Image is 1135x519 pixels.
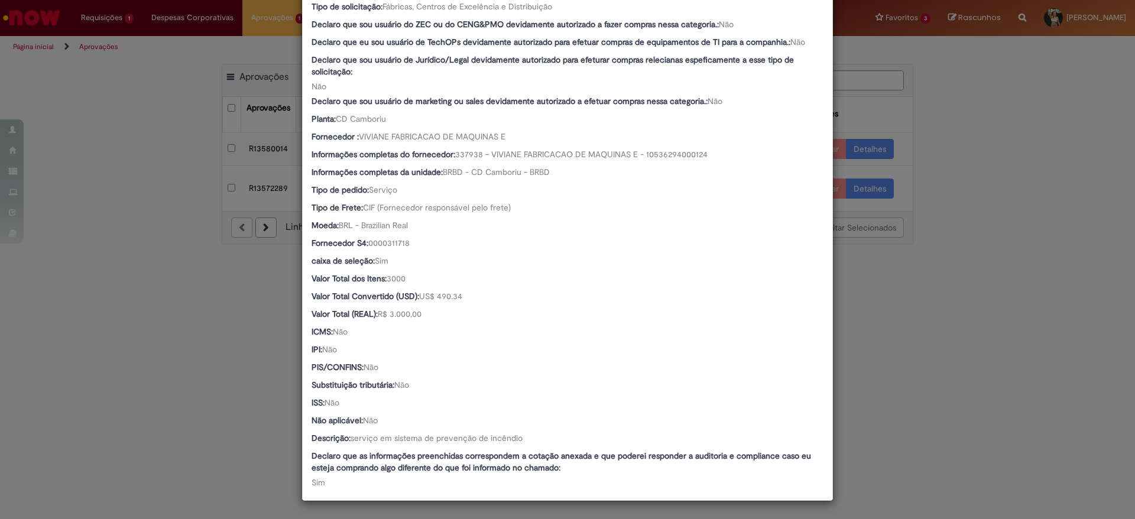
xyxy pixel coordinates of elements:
[312,220,339,231] b: Moeda:
[312,291,419,301] b: Valor Total Convertido (USD):
[382,1,552,12] span: Fábricas, Centros de Excelência e Distribuição
[312,167,443,177] b: Informações completas da unidade:
[312,149,455,160] b: Informações completas do fornecedor:
[312,54,794,77] b: Declaro que sou usuário de Jurídico/Legal devidamente autorizado para efeturar compras relecianas...
[368,238,410,248] span: 0000311718
[339,220,408,231] span: BRL - Brazilian Real
[312,131,359,142] b: Fornecedor :
[312,433,351,443] b: Descrição:
[363,202,511,213] span: CIF (Fornecedor responsável pelo frete)
[312,184,369,195] b: Tipo de pedido:
[364,362,378,372] span: Não
[394,379,409,390] span: Não
[312,415,363,426] b: Não aplicável:
[790,37,805,47] span: Não
[443,167,550,177] span: BRBD - CD Camboriu - BRBD
[312,450,811,473] b: Declaro que as informações preenchidas correspondem a cotação anexada e que poderei responder a a...
[312,326,333,337] b: ICMS:
[351,433,523,443] span: serviço em sistema de prevenção de incêndio
[312,19,719,30] b: Declaro que sou usuário do ZEC ou do CENG&PMO devidamente autorizado a fazer compras nessa catego...
[336,113,386,124] span: CD Camboriu
[312,113,336,124] b: Planta:
[312,238,368,248] b: Fornecedor S4:
[708,96,722,106] span: Não
[312,362,364,372] b: PIS/CONFINS:
[312,81,326,92] span: Não
[322,344,337,355] span: Não
[312,37,790,47] b: Declaro que eu sou usuário de TechOPs devidamente autorizado para efetuar compras de equipamentos...
[312,379,394,390] b: Substituição tributária:
[312,202,363,213] b: Tipo de Frete:
[312,309,378,319] b: Valor Total (REAL):
[378,309,421,319] span: R$ 3.000,00
[375,255,388,266] span: Sim
[325,397,339,408] span: Não
[312,344,322,355] b: IPI:
[312,96,708,106] b: Declaro que sou usuário de marketing ou sales devidamente autorizado a efetuar compras nessa cate...
[419,291,462,301] span: US$ 490.34
[312,1,382,12] b: Tipo de solicitação:
[312,397,325,408] b: ISS:
[312,273,387,284] b: Valor Total dos Itens:
[455,149,708,160] span: 337938 - VIVIANE FABRICACAO DE MAQUINAS E - 10536294000124
[359,131,505,142] span: VIVIANE FABRICACAO DE MAQUINAS E
[719,19,734,30] span: Não
[333,326,348,337] span: Não
[363,415,378,426] span: Não
[312,477,325,488] span: Sim
[387,273,406,284] span: 3000
[312,255,375,266] b: caixa de seleção:
[369,184,397,195] span: Serviço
